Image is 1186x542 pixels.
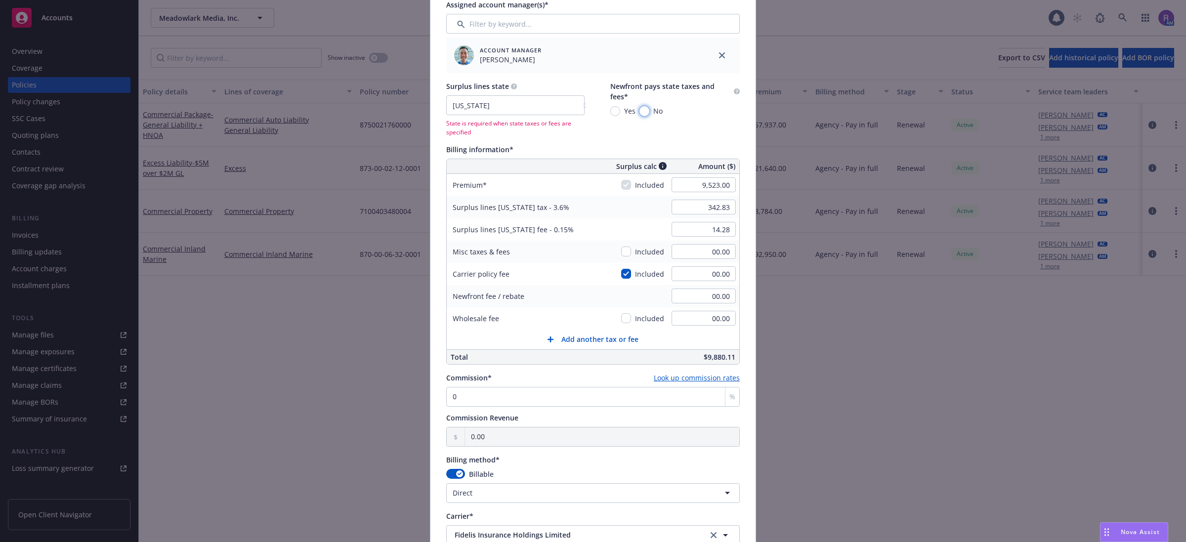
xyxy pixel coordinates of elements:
[480,46,542,54] span: Account Manager
[453,247,510,256] span: Misc taxes & fees
[454,45,474,65] img: employee photo
[453,269,509,279] span: Carrier policy fee
[453,314,499,323] span: Wholesale fee
[672,222,736,237] input: 0.00
[708,529,720,541] a: clear selection
[1101,523,1113,542] div: Drag to move
[447,330,739,349] button: Add another tax or fee
[446,413,518,422] span: Commission Revenue
[672,289,736,303] input: 0.00
[672,266,736,281] input: 0.00
[1121,528,1160,536] span: Nova Assist
[624,106,635,116] span: Yes
[635,313,664,324] span: Included
[446,145,513,154] span: Billing information*
[635,247,664,257] span: Included
[451,352,468,362] span: Total
[453,225,574,234] span: Surplus lines [US_STATE] fee - 0.15%
[453,203,569,212] span: Surplus lines [US_STATE] tax - 3.6%
[654,373,740,383] a: Look up commission rates
[698,161,735,171] span: Amount ($)
[704,352,735,362] span: $9,880.11
[610,82,715,101] span: Newfront pays state taxes and fees*
[446,14,740,34] input: Filter by keyword...
[465,427,739,446] input: 0.00
[455,530,693,540] span: Fidelis Insurance Holdings Limited
[446,82,509,91] span: Surplus lines state
[672,311,736,326] input: 0.00
[616,161,657,171] span: Surplus calc
[446,511,473,521] span: Carrier*
[453,292,524,301] span: Newfront fee / rebate
[672,244,736,259] input: 0.00
[561,334,638,344] span: Add another tax or fee
[446,469,740,479] div: Billable
[653,106,663,116] span: No
[480,54,542,65] span: [PERSON_NAME]
[672,177,736,192] input: 0.00
[635,269,664,279] span: Included
[639,106,649,116] input: No
[1100,522,1168,542] button: Nova Assist
[729,391,735,402] span: %
[635,180,664,190] span: Included
[672,200,736,214] input: 0.00
[446,373,492,382] span: Commission*
[716,49,728,61] a: close
[446,119,594,136] span: State is required when state taxes or fees are specified
[610,106,620,116] input: Yes
[453,180,487,190] span: Premium
[446,455,500,464] span: Billing method*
